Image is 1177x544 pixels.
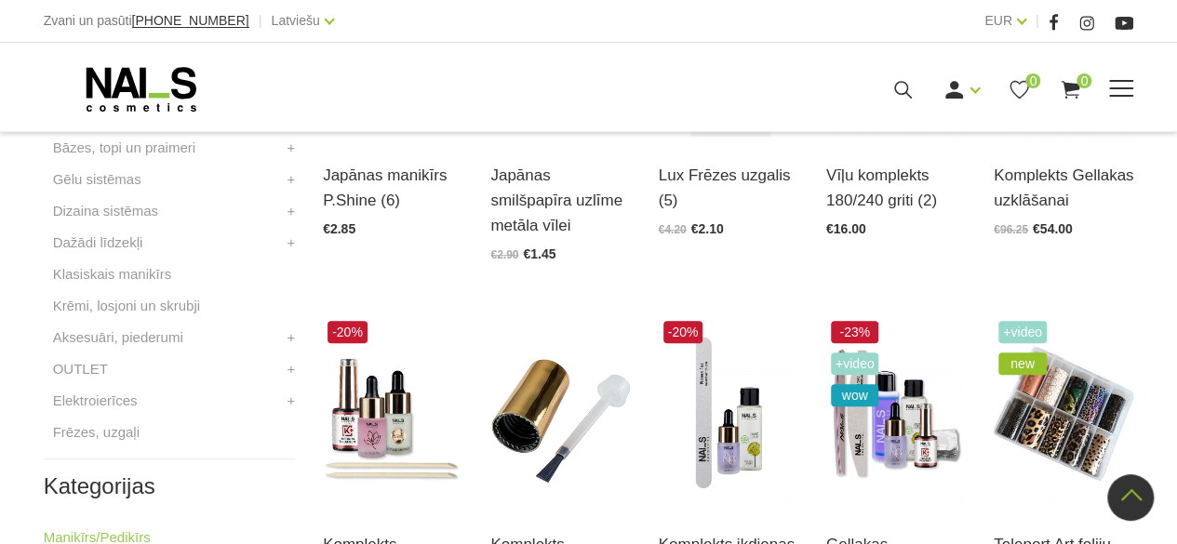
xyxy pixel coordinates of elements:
[998,321,1047,343] span: +Video
[1008,78,1031,101] a: 0
[691,221,724,236] span: €2.10
[1036,9,1039,33] span: |
[998,352,1047,375] span: new
[659,223,687,236] span: €4.20
[323,316,462,509] img: Komplektā ietilpst:- Keratīna līdzeklis bojātu nagu atjaunošanai, 14 ml,- Kutikulas irdinātājs ar...
[44,9,249,33] div: Zvani un pasūti
[663,321,703,343] span: -20%
[287,232,295,254] a: +
[490,316,630,509] img: Komplekts - rezerves ota un korķis 15 ml 1gb.Kā pareizi nomainīt: 1) Atskrūvē bāzi un Izņem bāzes...
[323,163,462,213] a: Japānas manikīrs P.Shine (6)
[259,9,262,33] span: |
[287,168,295,191] a: +
[826,221,866,236] span: €16.00
[994,163,1133,213] a: Komplekts Gellakas uzklāšanai
[287,137,295,159] a: +
[132,14,249,28] a: [PHONE_NUMBER]
[53,168,141,191] a: Gēlu sistēmas
[1025,73,1040,88] span: 0
[490,248,518,261] span: €2.90
[53,232,143,254] a: Dažādi līdzekļi
[287,390,295,412] a: +
[44,474,295,498] h2: Kategorijas
[826,316,966,509] img: Gellakas noņemšanas komplekts ietver▪️ Līdzeklis Gellaku un citu Soak Off produktu noņemšanai (10...
[287,358,295,380] a: +
[984,9,1012,32] a: EUR
[523,246,555,261] span: €1.45
[328,321,368,343] span: -20%
[53,326,183,349] a: Aksesuāri, piederumi
[490,163,630,239] a: Japānas smilšpapīra uzlīme metāla vīlei
[659,163,798,213] a: Lux Frēzes uzgalis (5)
[831,352,879,375] span: +Video
[994,223,1028,236] span: €96.25
[1059,78,1082,101] a: 0
[659,316,798,509] img: Komplektā ietilst: - Organic Lotion Lithi&amp;Jasmine 50 ml; - Melleņu Kutikulu eļļa 15 ml; - Woo...
[53,358,108,380] a: OUTLET
[53,200,158,222] a: Dizaina sistēmas
[287,200,295,222] a: +
[287,326,295,349] a: +
[1077,73,1091,88] span: 0
[272,9,320,32] a: Latviešu
[994,316,1133,509] img: Folija dizaina veidošanai. Piemērota gan modelētiem nagiem, gan gēllakas pārklājumam. Komplektā 1...
[53,390,138,412] a: Elektroierīces
[323,221,355,236] span: €2.85
[831,321,879,343] span: -23%
[53,137,195,159] a: Bāzes, topi un praimeri
[53,421,140,444] a: Frēzes, uzgaļi
[826,163,966,213] a: Vīļu komplekts 180/240 griti (2)
[1033,221,1073,236] span: €54.00
[53,295,200,317] a: Krēmi, losjoni un skrubji
[53,263,172,285] a: Klasiskais manikīrs
[831,384,879,406] span: wow
[132,13,249,28] span: [PHONE_NUMBER]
